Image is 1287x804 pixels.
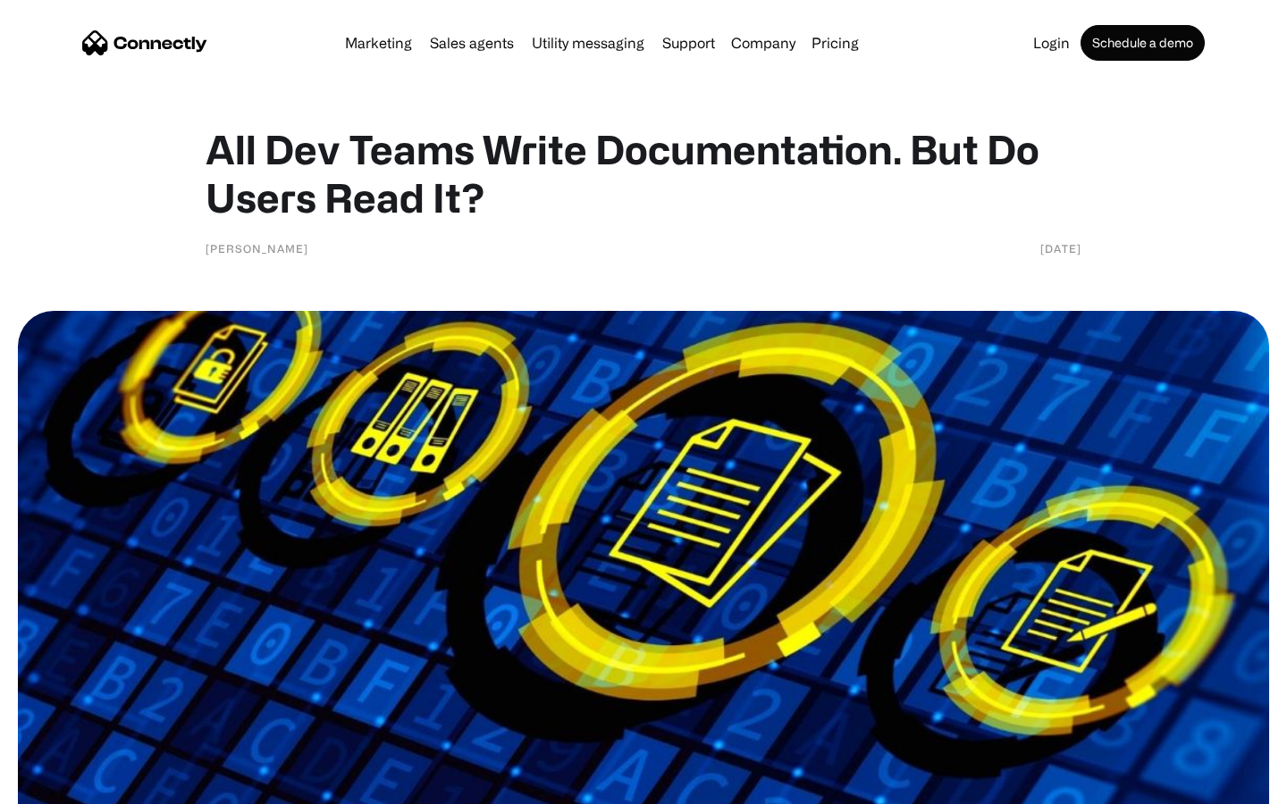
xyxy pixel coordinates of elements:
[525,36,652,50] a: Utility messaging
[206,239,308,257] div: [PERSON_NAME]
[1040,239,1081,257] div: [DATE]
[1026,36,1077,50] a: Login
[338,36,419,50] a: Marketing
[731,30,795,55] div: Company
[423,36,521,50] a: Sales agents
[36,773,107,798] ul: Language list
[18,773,107,798] aside: Language selected: English
[206,125,1081,222] h1: All Dev Teams Write Documentation. But Do Users Read It?
[1081,25,1205,61] a: Schedule a demo
[655,36,722,50] a: Support
[804,36,866,50] a: Pricing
